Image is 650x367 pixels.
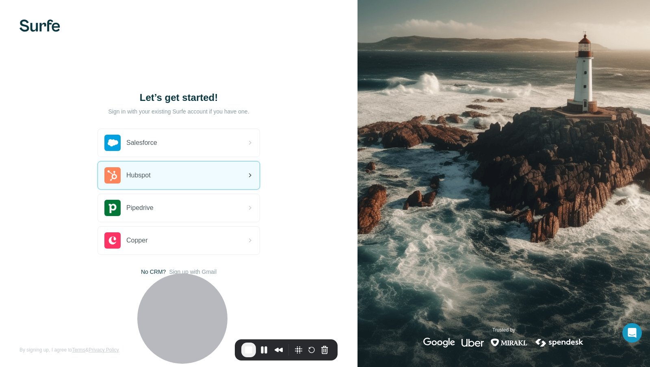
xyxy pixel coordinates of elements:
span: By signing up, I agree to & [19,346,119,354]
img: Surfe's logo [19,20,60,32]
span: Hubspot [126,170,151,180]
img: hubspot's logo [104,167,121,183]
h1: Let’s get started! [97,91,260,104]
span: No CRM? [141,268,166,276]
img: pipedrive's logo [104,200,121,216]
div: Open Intercom Messenger [622,323,642,343]
p: Sign in with your existing Surfe account if you have one. [108,107,249,116]
a: Privacy Policy [89,347,119,353]
span: Pipedrive [126,203,154,213]
img: salesforce's logo [104,135,121,151]
span: Salesforce [126,138,157,148]
img: google's logo [423,338,455,347]
img: mirakl's logo [490,338,528,347]
button: Sign up with Gmail [169,268,217,276]
a: Terms [72,347,85,353]
img: uber's logo [461,338,484,347]
img: spendesk's logo [534,338,585,347]
span: Copper [126,236,147,245]
p: Trusted by [492,326,515,334]
img: copper's logo [104,232,121,249]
